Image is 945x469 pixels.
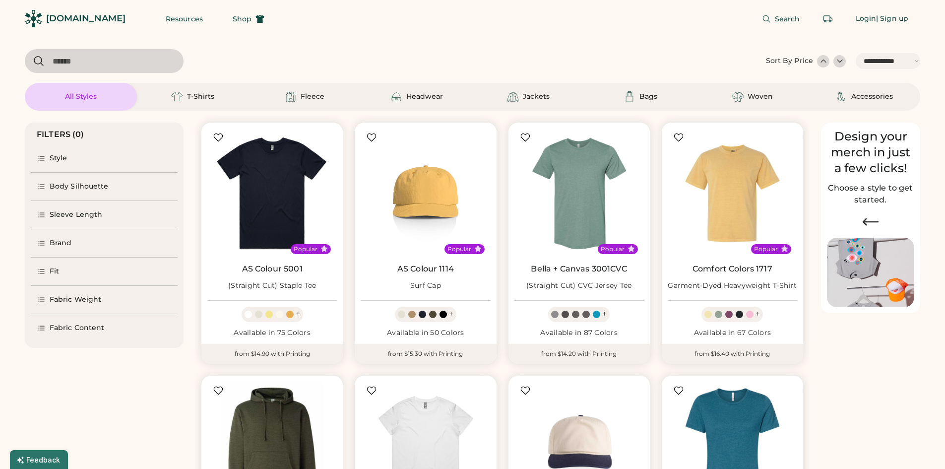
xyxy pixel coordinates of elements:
div: + [296,309,300,320]
div: FILTERS (0) [37,129,84,140]
button: Popular Style [628,245,635,253]
div: Garment-Dyed Heavyweight T-Shirt [668,281,797,291]
a: AS Colour 1114 [397,264,454,274]
div: T-Shirts [187,92,214,102]
div: Sleeve Length [50,210,102,220]
img: Fleece Icon [285,91,297,103]
div: Woven [748,92,773,102]
div: Fabric Weight [50,295,101,305]
div: Popular [294,245,317,253]
button: Resources [154,9,215,29]
div: Popular [447,245,471,253]
button: Search [750,9,812,29]
div: Available in 67 Colors [668,328,797,338]
div: Headwear [406,92,443,102]
div: (Straight Cut) CVC Jersey Tee [526,281,631,291]
div: Bags [639,92,657,102]
div: from $16.40 with Printing [662,344,803,364]
img: Bags Icon [624,91,635,103]
div: [DOMAIN_NAME] [46,12,126,25]
div: Style [50,153,67,163]
button: Shop [221,9,276,29]
div: from $15.30 with Printing [355,344,496,364]
div: Available in 87 Colors [514,328,644,338]
img: Jackets Icon [507,91,519,103]
button: Popular Style [320,245,328,253]
span: Search [775,15,800,22]
div: Fleece [301,92,324,102]
div: Popular [601,245,625,253]
div: + [602,309,607,320]
img: T-Shirts Icon [171,91,183,103]
div: Popular [754,245,778,253]
span: Shop [233,15,252,22]
h2: Choose a style to get started. [827,182,914,206]
div: Login [856,14,877,24]
div: Available in 50 Colors [361,328,490,338]
div: Surf Cap [410,281,441,291]
div: Design your merch in just a few clicks! [827,129,914,176]
div: Jackets [523,92,550,102]
div: (Straight Cut) Staple Tee [228,281,316,291]
div: Accessories [851,92,893,102]
button: Popular Style [781,245,788,253]
a: Comfort Colors 1717 [693,264,772,274]
div: Fabric Content [50,323,104,333]
img: Headwear Icon [390,91,402,103]
div: Brand [50,238,72,248]
img: BELLA + CANVAS 3001CVC (Straight Cut) CVC Jersey Tee [514,129,644,258]
div: from $14.20 with Printing [508,344,650,364]
button: Popular Style [474,245,482,253]
a: AS Colour 5001 [242,264,303,274]
img: Image of Lisa Congdon Eye Print on T-Shirt and Hat [827,238,914,308]
img: AS Colour 1114 Surf Cap [361,129,490,258]
div: All Styles [65,92,97,102]
div: Available in 75 Colors [207,328,337,338]
div: | Sign up [876,14,908,24]
div: + [449,309,453,320]
button: Retrieve an order [818,9,838,29]
img: Rendered Logo - Screens [25,10,42,27]
img: AS Colour 5001 (Straight Cut) Staple Tee [207,129,337,258]
img: Accessories Icon [835,91,847,103]
div: from $14.90 with Printing [201,344,343,364]
div: Fit [50,267,59,276]
img: Woven Icon [732,91,744,103]
img: Comfort Colors 1717 Garment-Dyed Heavyweight T-Shirt [668,129,797,258]
div: Sort By Price [766,56,813,66]
a: Bella + Canvas 3001CVC [531,264,627,274]
div: + [756,309,760,320]
div: Body Silhouette [50,182,109,192]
